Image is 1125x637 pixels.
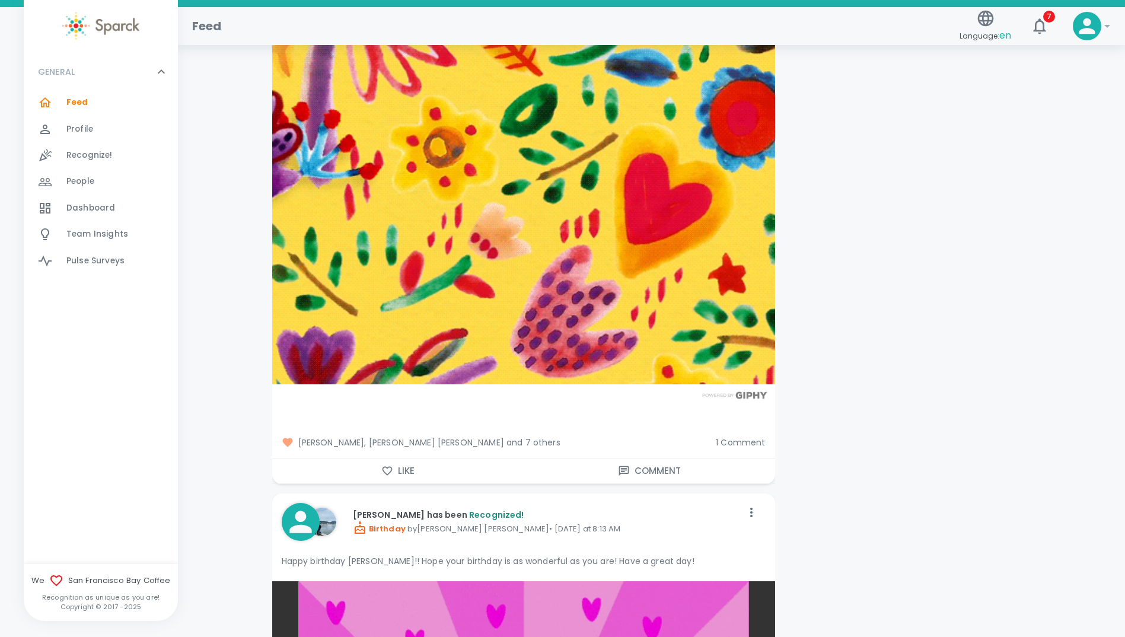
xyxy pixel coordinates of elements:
[469,509,524,521] span: Recognized!
[24,195,178,221] a: Dashboard
[716,437,765,448] span: 1 Comment
[282,555,766,567] p: Happy birthday [PERSON_NAME]!! Hope your birthday is as wonderful as you are! Have a great day!
[699,391,770,399] img: Powered by GIPHY
[66,176,94,187] span: People
[955,5,1016,47] button: Language:en
[960,28,1011,44] span: Language:
[24,602,178,611] p: Copyright © 2017 - 2025
[66,149,113,161] span: Recognize!
[38,66,75,78] p: GENERAL
[353,521,742,535] p: by [PERSON_NAME] [PERSON_NAME] • [DATE] at 8:13 AM
[24,248,178,274] a: Pulse Surveys
[353,509,742,521] p: [PERSON_NAME] has been
[66,255,125,267] span: Pulse Surveys
[66,202,115,214] span: Dashboard
[24,593,178,602] p: Recognition as unique as you are!
[24,221,178,247] a: Team Insights
[1043,11,1055,23] span: 7
[524,458,775,483] button: Comment
[24,168,178,195] a: People
[62,12,139,40] img: Sparck logo
[192,17,222,36] h1: Feed
[24,90,178,279] div: GENERAL
[66,97,88,109] span: Feed
[353,523,406,534] span: Birthday
[1025,12,1054,40] button: 7
[999,28,1011,42] span: en
[24,54,178,90] div: GENERAL
[24,90,178,116] a: Feed
[24,12,178,40] a: Sparck logo
[24,142,178,168] a: Recognize!
[66,228,128,240] span: Team Insights
[24,574,178,588] span: We San Francisco Bay Coffee
[66,123,93,135] span: Profile
[282,437,707,448] span: [PERSON_NAME], [PERSON_NAME] [PERSON_NAME] and 7 others
[272,458,524,483] button: Like
[308,508,336,536] img: Picture of Anna Belle Heredia
[24,116,178,142] a: Profile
